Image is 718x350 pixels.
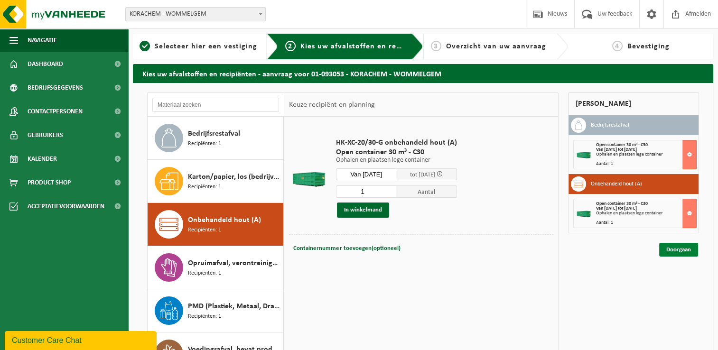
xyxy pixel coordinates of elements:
span: Opruimafval, verontreinigd, ontvlambaar [188,258,281,269]
button: PMD (Plastiek, Metaal, Drankkartons) (bedrijven) Recipiënten: 1 [148,289,284,332]
span: KORACHEM - WOMMELGEM [125,7,266,21]
span: Overzicht van uw aanvraag [446,43,546,50]
p: Ophalen en plaatsen lege container [336,157,457,164]
div: [PERSON_NAME] [568,92,699,115]
iframe: chat widget [5,329,159,350]
span: HK-XC-20/30-G onbehandeld hout (A) [336,138,457,147]
span: PMD (Plastiek, Metaal, Drankkartons) (bedrijven) [188,301,281,312]
div: Aantal: 1 [596,162,696,166]
button: Containernummer toevoegen(optioneel) [292,242,401,255]
strong: Van [DATE] tot [DATE] [596,147,637,152]
button: In winkelmand [337,203,389,218]
button: Onbehandeld hout (A) Recipiënten: 1 [148,203,284,246]
span: Open container 30 m³ - C30 [336,147,457,157]
a: Doorgaan [659,243,698,257]
button: Karton/papier, los (bedrijven) Recipiënten: 1 [148,160,284,203]
span: tot [DATE] [410,172,435,178]
span: Aantal [396,185,457,198]
span: Open container 30 m³ - C30 [596,142,648,147]
span: Bedrijfsrestafval [188,128,240,139]
span: 4 [612,41,623,51]
div: Keuze recipiënt en planning [284,93,379,117]
strong: Van [DATE] tot [DATE] [596,206,637,211]
span: Karton/papier, los (bedrijven) [188,171,281,183]
span: Product Shop [28,171,71,194]
span: Navigatie [28,28,57,52]
span: Kalender [28,147,57,171]
span: Open container 30 m³ - C30 [596,201,648,206]
span: Containernummer toevoegen(optioneel) [293,245,400,251]
span: Recipiënten: 1 [188,139,221,148]
span: Dashboard [28,52,63,76]
span: Onbehandeld hout (A) [188,214,261,226]
span: Bevestiging [627,43,670,50]
span: Recipiënten: 1 [188,269,221,278]
a: 1Selecteer hier een vestiging [138,41,259,52]
span: Contactpersonen [28,100,83,123]
span: 3 [431,41,441,51]
span: 2 [285,41,296,51]
input: Selecteer datum [336,168,397,180]
h3: Onbehandeld hout (A) [591,176,642,192]
span: Acceptatievoorwaarden [28,194,104,218]
button: Bedrijfsrestafval Recipiënten: 1 [148,117,284,160]
div: Aantal: 1 [596,221,696,225]
span: Kies uw afvalstoffen en recipiënten [300,43,431,50]
span: Recipiënten: 1 [188,183,221,192]
span: Bedrijfsgegevens [28,76,83,100]
span: Recipiënten: 1 [188,226,221,235]
input: Materiaal zoeken [152,98,279,112]
span: 1 [140,41,150,51]
button: Opruimafval, verontreinigd, ontvlambaar Recipiënten: 1 [148,246,284,289]
h3: Bedrijfsrestafval [591,118,629,133]
span: KORACHEM - WOMMELGEM [126,8,265,21]
div: Ophalen en plaatsen lege container [596,152,696,157]
span: Gebruikers [28,123,63,147]
span: Selecteer hier een vestiging [155,43,257,50]
span: Recipiënten: 1 [188,312,221,321]
h2: Kies uw afvalstoffen en recipiënten - aanvraag voor 01-093053 - KORACHEM - WOMMELGEM [133,64,713,83]
div: Ophalen en plaatsen lege container [596,211,696,216]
